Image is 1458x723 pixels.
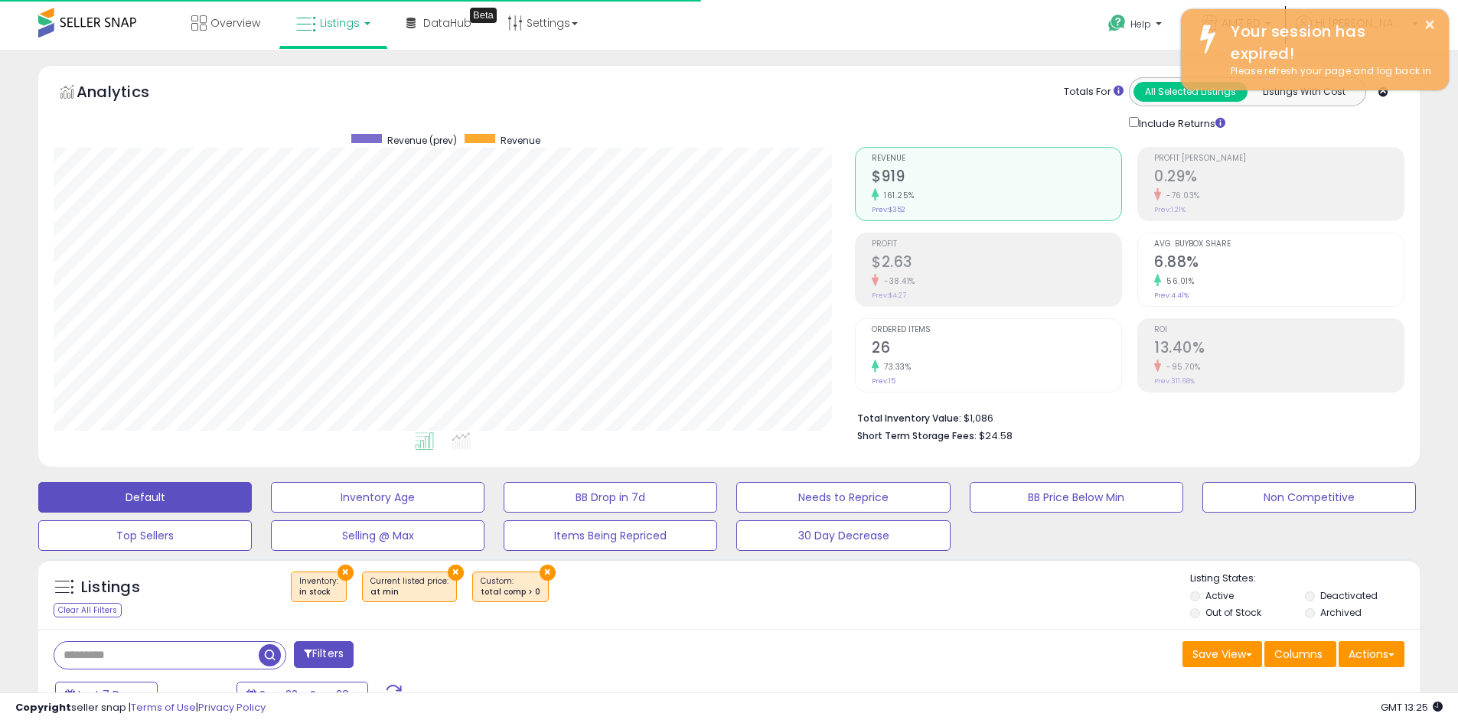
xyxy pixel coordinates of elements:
[81,577,140,598] h5: Listings
[78,687,139,702] span: Last 7 Days
[1320,606,1362,619] label: Archived
[1205,606,1261,619] label: Out of Stock
[872,253,1121,274] h2: $2.63
[1154,253,1404,274] h2: 6.88%
[1205,589,1234,602] label: Active
[1154,291,1189,300] small: Prev: 4.41%
[198,700,266,715] a: Privacy Policy
[271,482,484,513] button: Inventory Age
[501,134,540,147] span: Revenue
[370,575,448,598] span: Current listed price :
[857,412,961,425] b: Total Inventory Value:
[879,190,915,201] small: 161.25%
[299,587,338,598] div: in stock
[872,291,906,300] small: Prev: $4.27
[1190,572,1420,586] p: Listing States:
[1064,85,1124,99] div: Totals For
[1219,21,1437,64] div: Your session has expired!
[294,641,354,668] button: Filters
[736,520,950,551] button: 30 Day Decrease
[857,408,1393,426] li: $1,086
[54,603,122,617] div: Clear All Filters
[1107,14,1127,33] i: Get Help
[236,682,368,708] button: Sep-22 - Sep-28
[1117,114,1244,132] div: Include Returns
[131,700,196,715] a: Terms of Use
[1424,15,1436,34] button: ×
[1161,275,1194,287] small: 56.01%
[77,81,179,106] h5: Analytics
[1247,82,1361,102] button: Listings With Cost
[979,428,1013,443] span: $24.58
[872,376,895,386] small: Prev: 15
[1161,190,1200,201] small: -76.03%
[1320,589,1378,602] label: Deactivated
[872,240,1121,249] span: Profit
[1182,641,1262,667] button: Save View
[370,587,448,598] div: at min
[299,575,338,598] span: Inventory :
[338,565,354,581] button: ×
[970,482,1183,513] button: BB Price Below Min
[879,361,911,373] small: 73.33%
[857,429,977,442] b: Short Term Storage Fees:
[1096,2,1177,50] a: Help
[1154,205,1186,214] small: Prev: 1.21%
[481,575,540,598] span: Custom:
[481,587,540,598] div: total comp > 0
[38,482,252,513] button: Default
[879,275,915,287] small: -38.41%
[540,565,556,581] button: ×
[872,205,905,214] small: Prev: $352
[1154,240,1404,249] span: Avg. Buybox Share
[320,15,360,31] span: Listings
[448,565,464,581] button: ×
[872,155,1121,163] span: Revenue
[504,482,717,513] button: BB Drop in 7d
[1133,82,1248,102] button: All Selected Listings
[1161,361,1201,373] small: -95.70%
[1154,376,1195,386] small: Prev: 311.68%
[1381,700,1443,715] span: 2025-10-10 13:25 GMT
[736,482,950,513] button: Needs to Reprice
[387,134,457,147] span: Revenue (prev)
[259,687,349,702] span: Sep-22 - Sep-28
[470,8,497,23] div: Tooltip anchor
[1154,326,1404,334] span: ROI
[1154,339,1404,360] h2: 13.40%
[1339,641,1404,667] button: Actions
[15,701,266,715] div: seller snap | |
[210,15,260,31] span: Overview
[1264,641,1336,667] button: Columns
[872,339,1121,360] h2: 26
[872,326,1121,334] span: Ordered Items
[504,520,717,551] button: Items Being Repriced
[1202,482,1416,513] button: Non Competitive
[38,520,252,551] button: Top Sellers
[1274,646,1323,662] span: Columns
[1154,168,1404,188] h2: 0.29%
[872,168,1121,188] h2: $919
[55,682,158,708] button: Last 7 Days
[1130,18,1151,31] span: Help
[15,700,71,715] strong: Copyright
[160,689,230,703] span: Compared to:
[1219,64,1437,79] div: Please refresh your page and log back in
[423,15,471,31] span: DataHub
[271,520,484,551] button: Selling @ Max
[1154,155,1404,163] span: Profit [PERSON_NAME]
